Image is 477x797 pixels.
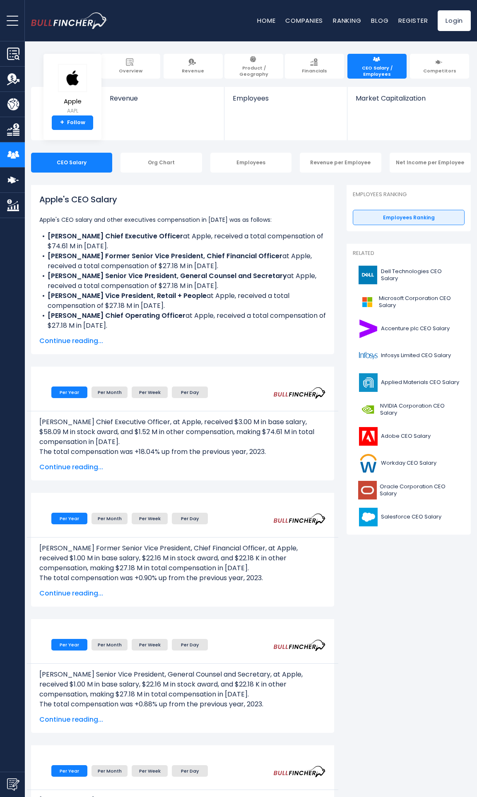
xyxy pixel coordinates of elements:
[172,513,208,524] li: Per Day
[51,639,87,651] li: Per Year
[39,291,326,311] li: at Apple, received a total compensation of $27.18 M in [DATE].
[358,319,378,338] img: ACN logo
[39,699,326,709] p: The total compensation was +0.88% up from the previous year, 2023.
[132,639,168,651] li: Per Week
[48,311,185,320] b: [PERSON_NAME] Chief Operating Officer
[172,639,208,651] li: Per Day
[172,386,208,398] li: Per Day
[358,427,378,446] img: ADBE logo
[92,765,128,777] li: Per Month
[358,266,378,284] img: DELL logo
[58,64,87,115] a: Apple AAPL
[31,153,112,173] div: CEO Salary
[39,231,326,251] li: at Apple, received a total compensation of $74.61 M in [DATE].
[132,513,168,524] li: Per Week
[285,54,344,79] a: Financials
[353,425,465,448] a: Adobe CEO Salary
[39,543,326,573] p: [PERSON_NAME] Former Senior Vice President, Chief Financial Officer, at Apple, received $1.00 M i...
[164,54,223,79] a: Revenue
[51,513,87,524] li: Per Year
[300,153,381,173] div: Revenue per Employee
[31,12,120,29] a: Go to homepage
[381,352,451,359] span: Infosys Limited CEO Salary
[438,10,471,31] a: Login
[101,87,224,116] a: Revenue
[333,16,361,25] a: Ranking
[381,433,431,440] span: Adobe CEO Salary
[39,193,326,206] h1: Apple's CEO Salary
[358,400,378,419] img: NVDA logo
[48,231,183,241] b: [PERSON_NAME] Chief Executive Officer
[423,68,456,74] span: Competitors
[356,94,462,102] span: Market Capitalization
[381,325,450,332] span: Accenture plc CEO Salary
[39,336,326,346] span: Continue reading...
[380,483,460,497] span: Oracle Corporation CEO Salary
[110,94,216,102] span: Revenue
[39,417,326,447] p: [PERSON_NAME] Chief Executive Officer, at Apple, received $3.00 M in base salary, $58.09 M in sto...
[229,65,279,77] span: Product / Geography
[39,588,326,598] span: Continue reading...
[358,454,378,473] img: WDAY logo
[182,68,204,74] span: Revenue
[172,765,208,777] li: Per Day
[224,54,284,79] a: Product / Geography
[358,373,378,392] img: AMAT logo
[352,65,402,77] span: CEO Salary / Employees
[353,506,465,528] a: Salesforce CEO Salary
[353,250,465,257] p: Related
[92,386,128,398] li: Per Month
[285,16,323,25] a: Companies
[347,54,407,79] a: CEO Salary / Employees
[353,317,465,340] a: Accenture plc CEO Salary
[92,513,128,524] li: Per Month
[353,344,465,367] a: Infosys Limited CEO Salary
[51,386,87,398] li: Per Year
[381,460,436,467] span: Workday CEO Salary
[398,16,428,25] a: Register
[347,87,470,116] a: Market Capitalization
[39,251,326,271] li: at Apple, received a total compensation of $27.18 M in [DATE].
[119,68,142,74] span: Overview
[379,295,460,309] span: Microsoft Corporation CEO Salary
[58,98,87,105] span: Apple
[371,16,388,25] a: Blog
[39,670,326,699] p: [PERSON_NAME] Senior Vice President, General Counsel and Secretary, at Apple, received $1.00 M in...
[381,514,441,521] span: Salesforce CEO Salary
[31,12,108,29] img: bullfincher logo
[353,371,465,394] a: Applied Materials CEO Salary
[224,87,347,116] a: Employees
[132,765,168,777] li: Per Week
[48,271,287,281] b: [PERSON_NAME] Senior Vice President, General Counsel and Secretary
[132,386,168,398] li: Per Week
[39,573,326,583] p: The total compensation was +0.90% up from the previous year, 2023.
[353,452,465,475] a: Workday CEO Salary
[48,291,207,300] b: [PERSON_NAME] Vice President, Retail + People
[39,311,326,331] li: at Apple, received a total compensation of $27.18 M in [DATE].
[120,153,202,173] div: Org Chart
[48,251,282,261] b: [PERSON_NAME] Former Senior Vice President, Chief Financial Officer
[353,479,465,502] a: Oracle Corporation CEO Salary
[257,16,275,25] a: Home
[381,268,460,282] span: Dell Technologies CEO Salary
[51,765,87,777] li: Per Year
[39,271,326,291] li: at Apple, received a total compensation of $27.18 M in [DATE].
[410,54,469,79] a: Competitors
[358,508,378,526] img: CRM logo
[60,119,64,126] strong: +
[302,68,327,74] span: Financials
[39,447,326,457] p: The total compensation was +18.04% up from the previous year, 2023.
[233,94,338,102] span: Employees
[39,462,326,472] span: Continue reading...
[39,715,326,725] span: Continue reading...
[380,403,460,417] span: NVIDIA Corporation CEO Salary
[58,107,87,115] small: AAPL
[353,191,465,198] p: Employees Ranking
[353,210,465,226] a: Employees Ranking
[58,64,87,92] img: AAPL logo
[353,264,465,286] a: Dell Technologies CEO Salary
[390,153,471,173] div: Net Income per Employee
[101,54,160,79] a: Overview
[39,215,326,225] p: Apple's CEO salary and other executives compensation in [DATE] was as follows:
[358,293,376,311] img: MSFT logo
